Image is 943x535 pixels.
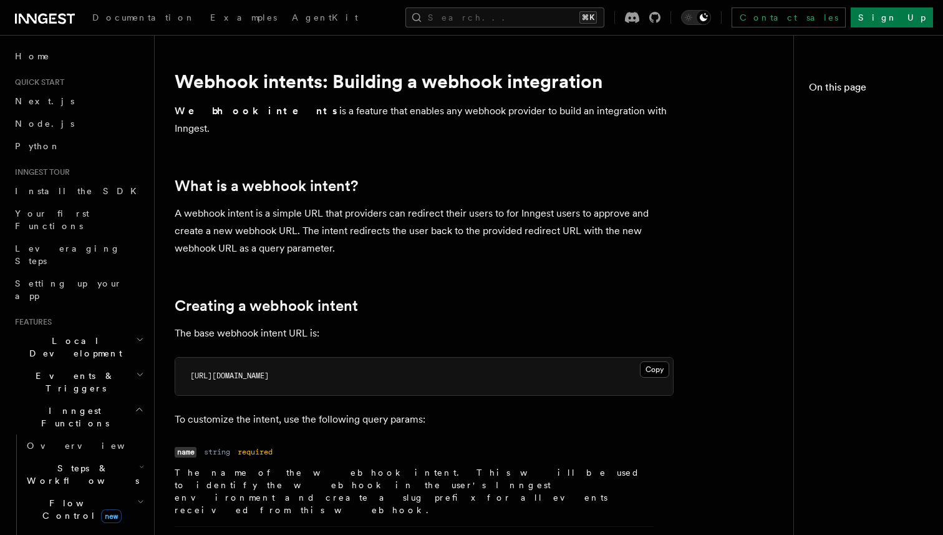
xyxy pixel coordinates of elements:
a: Next.js [10,90,147,112]
a: Home [10,45,147,67]
span: AgentKit [292,12,358,22]
span: Overview [27,441,155,451]
button: Steps & Workflows [22,457,147,492]
button: Copy [640,361,669,378]
span: Features [10,317,52,327]
dd: string [204,447,230,457]
a: AgentKit [284,4,365,34]
span: Inngest Functions [10,405,135,429]
span: Steps & Workflows [22,462,139,487]
strong: Webhook intents [175,105,339,117]
a: Contact sales [732,7,846,27]
p: The base webhook intent URL is: [175,325,674,342]
dd: required [238,447,273,457]
p: To customize the intent, use the following query params: [175,411,674,428]
a: Install the SDK [10,180,147,202]
span: Events & Triggers [10,370,136,395]
span: Leveraging Steps [15,243,120,266]
button: Toggle dark mode [681,10,711,25]
span: Examples [210,12,277,22]
span: Flow Control [22,497,137,522]
span: Setting up your app [15,278,122,301]
kbd: ⌘K [579,11,597,24]
a: Python [10,135,147,157]
a: What is a webhook intent? [175,177,358,195]
button: Inngest Functions [10,400,147,434]
span: Local Development [10,335,136,360]
code: [URL][DOMAIN_NAME] [190,371,269,380]
h4: On this page [809,80,928,100]
span: Quick start [10,77,64,87]
span: new [101,509,122,523]
a: Examples [203,4,284,34]
code: name [175,447,196,458]
button: Events & Triggers [10,365,147,400]
a: Setting up your app [10,272,147,307]
button: Local Development [10,330,147,365]
a: Leveraging Steps [10,237,147,272]
p: A webhook intent is a simple URL that providers can redirect their users to for Inngest users to ... [175,205,674,257]
span: Install the SDK [15,186,144,196]
span: Python [15,141,60,151]
a: Overview [22,434,147,457]
span: Documentation [92,12,195,22]
span: Next.js [15,96,74,106]
span: Your first Functions [15,209,89,231]
a: Sign Up [851,7,933,27]
button: Search...⌘K [405,7,604,27]
h1: Webhook intents: Building a webhook integration [175,70,674,92]
button: Flow Controlnew [22,492,147,527]
span: Home [15,50,50,62]
a: Your first Functions [10,202,147,237]
p: is a feature that enables any webhook provider to build an integration with Inngest. [175,102,674,137]
a: Node.js [10,112,147,135]
a: Documentation [85,4,203,34]
span: Inngest tour [10,167,70,177]
span: Node.js [15,119,74,129]
p: The name of the webhook intent. This will be used to identify the webhook in the user's Inngest e... [175,466,654,516]
a: Creating a webhook intent [175,297,358,315]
